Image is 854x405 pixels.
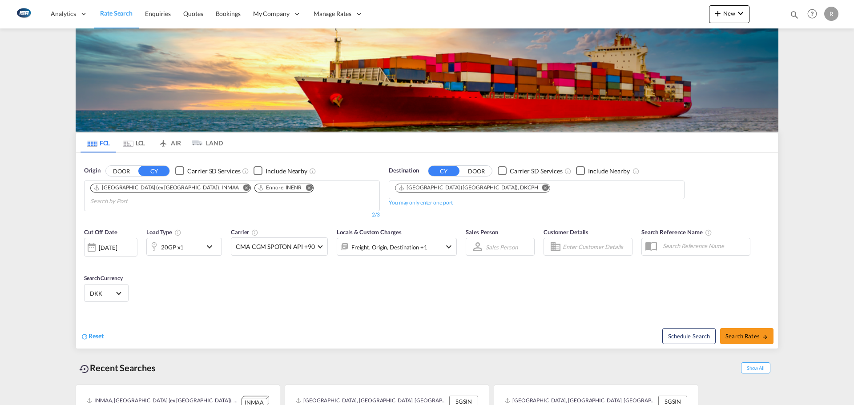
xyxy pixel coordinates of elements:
md-icon: icon-backup-restore [79,364,90,374]
div: Press delete to remove this chip. [93,184,241,192]
div: Chennai (ex Madras), INMAA [93,184,239,192]
div: Include Nearby [588,167,630,176]
div: Help [805,6,824,22]
input: Search Reference Name [658,239,750,253]
div: 20GP x1icon-chevron-down [146,238,222,256]
md-icon: Unchecked: Ignores neighbouring ports when fetching rates.Checked : Includes neighbouring ports w... [309,168,316,175]
span: Origin [84,166,100,175]
md-icon: Unchecked: Search for CY (Container Yard) services for all selected carriers.Checked : Search for... [564,168,572,175]
md-icon: Unchecked: Ignores neighbouring ports when fetching rates.Checked : Includes neighbouring ports w... [632,168,640,175]
span: Carrier [231,229,258,236]
div: icon-refreshReset [81,332,104,341]
span: Search Reference Name [641,229,712,236]
md-datepicker: Select [84,256,91,268]
span: Reset [89,332,104,340]
div: R [824,7,838,21]
md-tab-item: FCL [81,133,116,152]
span: Locals & Custom Charges [337,229,402,236]
md-icon: icon-arrow-right [762,334,768,340]
div: icon-magnify [790,10,799,23]
md-tab-item: LAND [187,133,223,152]
md-tab-item: LCL [116,133,152,152]
input: Enter Customer Details [563,240,629,253]
button: Note: By default Schedule search will only considerorigin ports, destination ports and cut off da... [662,328,716,344]
button: Remove [536,184,550,193]
div: Carrier SD Services [187,167,240,176]
img: 1aa151c0c08011ec8d6f413816f9a227.png [13,4,33,24]
button: Remove [237,184,250,193]
md-icon: icon-airplane [158,138,169,144]
div: Include Nearby [266,167,307,176]
button: DOOR [461,166,492,176]
div: [DATE] [84,238,137,257]
div: OriginDOOR CY Checkbox No InkUnchecked: Search for CY (Container Yard) services for all selected ... [76,153,778,349]
button: CY [428,166,459,176]
span: Manage Rates [314,9,351,18]
span: CMA CGM SPOTON API +90 [236,242,315,251]
div: You may only enter one port [389,199,453,207]
button: Search Ratesicon-arrow-right [720,328,773,344]
div: Press delete to remove this chip. [398,184,540,192]
div: Carrier SD Services [510,167,563,176]
div: 2/3 [84,211,380,219]
div: Ennore, INENR [258,184,302,192]
span: Load Type [146,229,181,236]
md-select: Sales Person [485,241,519,253]
div: Press delete to remove this chip. [258,184,303,192]
md-icon: icon-refresh [81,333,89,341]
md-chips-wrap: Chips container. Use arrow keys to select chips. [89,181,375,209]
div: [DATE] [99,244,117,252]
md-checkbox: Checkbox No Ink [576,166,630,176]
md-pagination-wrapper: Use the left and right arrow keys to navigate between tabs [81,133,223,152]
md-icon: icon-chevron-down [735,8,746,19]
span: Rate Search [100,9,133,17]
button: icon-plus 400-fgNewicon-chevron-down [709,5,749,23]
input: Chips input. [90,194,175,209]
span: New [713,10,746,17]
span: Destination [389,166,419,175]
md-icon: icon-information-outline [174,229,181,236]
span: Analytics [51,9,76,18]
span: Bookings [216,10,241,17]
span: Sales Person [466,229,498,236]
md-icon: icon-chevron-down [204,241,219,252]
md-icon: icon-chevron-down [443,241,454,252]
img: LCL+%26+FCL+BACKGROUND.png [76,28,778,132]
span: Customer Details [544,229,588,236]
md-checkbox: Checkbox No Ink [254,166,307,176]
md-chips-wrap: Chips container. Use arrow keys to select chips. [394,181,557,196]
md-icon: Your search will be saved by the below given name [705,229,712,236]
span: Search Rates [725,333,768,340]
md-icon: Unchecked: Search for CY (Container Yard) services for all selected carriers.Checked : Search for... [242,168,249,175]
span: DKK [90,289,115,297]
div: 20GP x1 [161,241,184,253]
button: DOOR [106,166,137,176]
button: Remove [300,184,313,193]
span: Search Currency [84,275,123,281]
md-tab-item: AIR [152,133,187,152]
span: Show All [741,362,770,373]
md-select: Select Currency: kr DKKDenmark Krone [89,287,124,300]
span: Quotes [183,10,203,17]
span: Help [805,6,820,21]
md-icon: The selected Trucker/Carrierwill be displayed in the rate results If the rates are from another f... [251,229,258,236]
md-icon: icon-plus 400-fg [713,8,723,19]
span: Enquiries [145,10,171,17]
div: Freight Origin Destination Factory Stuffing [351,241,427,253]
button: CY [138,166,169,176]
md-checkbox: Checkbox No Ink [498,166,563,176]
span: Cut Off Date [84,229,117,236]
span: My Company [253,9,290,18]
div: Recent Searches [76,358,159,378]
div: Freight Origin Destination Factory Stuffingicon-chevron-down [337,238,457,256]
md-icon: icon-magnify [790,10,799,20]
div: Copenhagen (Kobenhavn), DKCPH [398,184,538,192]
md-checkbox: Checkbox No Ink [175,166,240,176]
